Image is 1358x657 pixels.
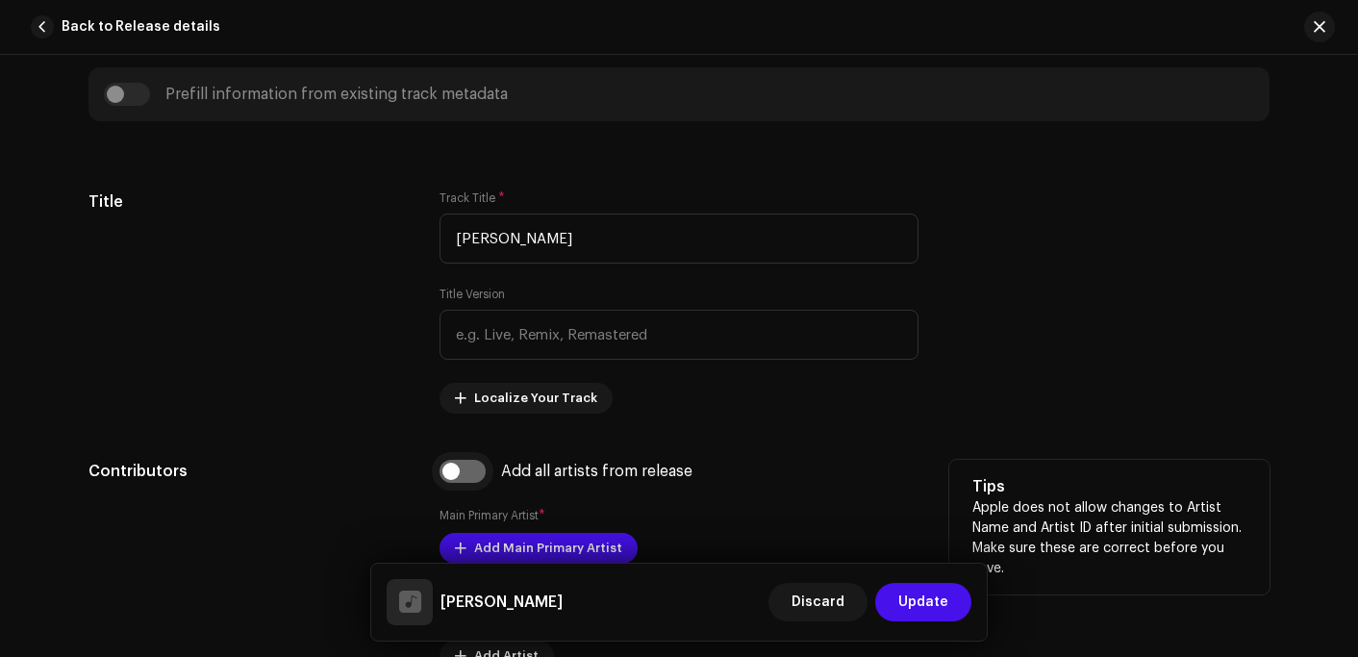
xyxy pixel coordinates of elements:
h5: Contributors [88,460,409,483]
h5: Tips [972,475,1246,498]
p: Apple does not allow changes to Artist Name and Artist ID after initial submission. Make sure the... [972,498,1246,579]
label: Track Title [440,190,505,206]
input: Enter the name of the track [440,214,918,264]
input: e.g. Live, Remix, Remastered [440,310,918,360]
span: Add Main Primary Artist [474,529,622,568]
span: Discard [792,583,844,621]
div: Add all artists from release [501,464,692,479]
h5: Jiba Jiba [440,591,563,614]
small: Main Primary Artist [440,510,539,521]
span: Localize Your Track [474,379,597,417]
h5: Title [88,190,409,214]
label: Title Version [440,287,505,302]
span: Update [898,583,948,621]
button: Localize Your Track [440,383,613,414]
button: Update [875,583,971,621]
button: Add Main Primary Artist [440,533,638,564]
button: Discard [768,583,868,621]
